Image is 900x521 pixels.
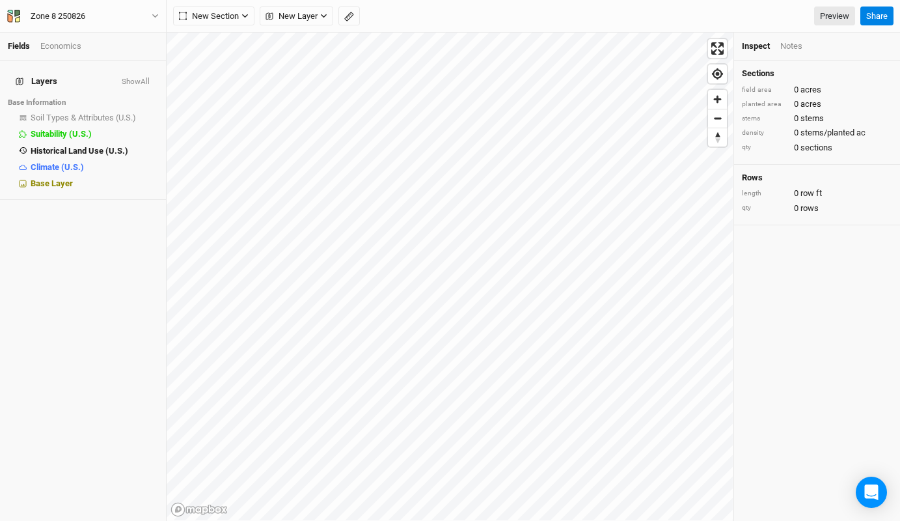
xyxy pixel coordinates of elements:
button: Zoom out [708,109,727,128]
div: Soil Types & Attributes (U.S.) [31,113,158,123]
div: 0 [742,113,892,124]
div: 0 [742,203,892,214]
div: Zone 8 250826 [31,10,85,23]
div: 0 [742,127,892,139]
button: Shortcut: M [338,7,360,26]
button: ShowAll [121,77,150,87]
span: New Section [179,10,239,23]
button: Zoom in [708,90,727,109]
button: New Layer [260,7,333,26]
div: 0 [742,84,892,96]
div: Notes [780,40,802,52]
div: length [742,189,787,199]
canvas: Map [167,33,733,520]
div: Climate (U.S.) [31,162,158,173]
div: planted area [742,100,787,109]
div: Open Intercom Messenger [856,477,887,508]
div: qty [742,143,787,152]
div: field area [742,85,787,95]
button: Reset bearing to north [708,128,727,147]
button: New Section [173,7,254,26]
span: rows [800,203,819,214]
div: 0 [742,98,892,110]
div: Inspect [742,40,770,52]
div: Base Layer [31,178,158,189]
span: Soil Types & Attributes (U.S.) [31,113,136,122]
h4: Sections [742,68,892,79]
button: Find my location [708,64,727,83]
button: Enter fullscreen [708,39,727,58]
div: 0 [742,188,892,199]
div: Suitability (U.S.) [31,129,158,139]
div: 0 [742,142,892,154]
button: Share [860,7,893,26]
span: Climate (U.S.) [31,162,84,172]
div: Economics [40,40,81,52]
button: Zone 8 250826 [7,9,159,23]
span: Suitability (U.S.) [31,129,92,139]
span: acres [800,84,821,96]
a: Mapbox logo [170,502,228,517]
div: qty [742,203,787,213]
span: stems [800,113,824,124]
span: row ft [800,188,822,199]
span: sections [800,142,832,154]
a: Preview [814,7,855,26]
span: acres [800,98,821,110]
span: New Layer [266,10,318,23]
span: Base Layer [31,178,73,188]
span: stems/planted ac [800,127,866,139]
span: Layers [16,76,57,87]
a: Fields [8,41,30,51]
div: density [742,128,787,138]
div: Historical Land Use (U.S.) [31,146,158,156]
span: Historical Land Use (U.S.) [31,146,128,156]
div: stems [742,114,787,124]
h4: Rows [742,173,892,183]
